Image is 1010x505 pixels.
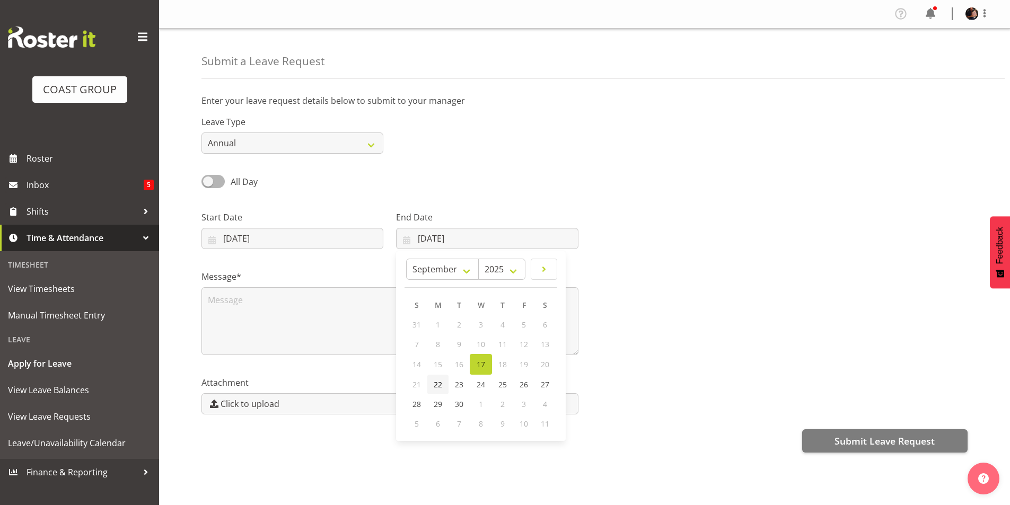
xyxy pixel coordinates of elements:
span: T [457,300,461,310]
div: Timesheet [3,254,156,276]
span: Inbox [27,177,144,193]
label: Leave Type [201,116,383,128]
span: 1 [436,320,440,330]
span: Click to upload [221,397,279,410]
a: View Leave Balances [3,377,156,403]
span: 6 [436,419,440,429]
span: View Leave Requests [8,409,151,424]
a: 25 [492,375,513,394]
span: 30 [455,399,463,409]
span: 7 [415,339,419,349]
span: 3 [522,399,526,409]
div: Leave [3,329,156,350]
span: Manual Timesheet Entry [8,307,151,323]
a: 30 [449,394,470,414]
span: 19 [520,359,528,369]
span: 17 [477,359,485,369]
span: 27 [541,379,549,389]
span: 31 [412,320,421,330]
span: 9 [500,419,505,429]
span: S [415,300,419,310]
a: 29 [427,394,449,414]
img: help-xxl-2.png [978,473,989,484]
a: Leave/Unavailability Calendar [3,430,156,456]
span: 15 [434,359,442,369]
span: 5 [415,419,419,429]
span: 21 [412,379,421,389]
span: View Leave Balances [8,382,151,398]
span: 2 [500,399,505,409]
button: Submit Leave Request [802,429,968,453]
span: Submit Leave Request [835,434,935,448]
span: 24 [477,379,485,389]
span: 29 [434,399,442,409]
span: 9 [457,339,461,349]
label: End Date [396,211,578,224]
label: Message* [201,270,578,283]
span: 8 [479,419,483,429]
span: Feedback [995,227,1005,264]
span: 25 [498,379,507,389]
span: 3 [479,320,483,330]
span: 5 [144,180,154,190]
span: M [435,300,442,310]
a: 24 [470,375,492,394]
span: 22 [434,379,442,389]
span: 10 [520,419,528,429]
a: 27 [534,375,556,394]
span: T [500,300,505,310]
button: Feedback - Show survey [990,216,1010,288]
span: 14 [412,359,421,369]
span: 20 [541,359,549,369]
span: Shifts [27,203,138,219]
span: Roster [27,150,154,166]
span: W [478,300,485,310]
span: All Day [231,176,258,188]
a: 23 [449,375,470,394]
span: 5 [522,320,526,330]
span: 16 [455,359,463,369]
input: Click to select... [201,228,383,249]
span: 23 [455,379,463,389]
a: View Timesheets [3,276,156,302]
span: S [543,300,547,310]
a: View Leave Requests [3,403,156,430]
a: 28 [406,394,427,414]
span: 18 [498,359,507,369]
span: 28 [412,399,421,409]
div: COAST GROUP [43,82,117,98]
label: Start Date [201,211,383,224]
h4: Submit a Leave Request [201,55,324,67]
span: 4 [500,320,505,330]
span: 1 [479,399,483,409]
img: jack-brewer28ac685c70e71ff79742fefa9a808932.png [965,7,978,20]
span: 2 [457,320,461,330]
span: 4 [543,399,547,409]
a: Apply for Leave [3,350,156,377]
span: 13 [541,339,549,349]
span: 26 [520,379,528,389]
span: 7 [457,419,461,429]
span: Finance & Reporting [27,464,138,480]
span: 12 [520,339,528,349]
span: 11 [498,339,507,349]
a: Manual Timesheet Entry [3,302,156,329]
span: Time & Attendance [27,230,138,246]
img: Rosterit website logo [8,26,95,48]
a: 22 [427,375,449,394]
p: Enter your leave request details below to submit to your manager [201,94,968,107]
a: 26 [513,375,534,394]
span: 11 [541,419,549,429]
span: F [522,300,526,310]
label: Attachment [201,376,578,389]
input: Click to select... [396,228,578,249]
span: 10 [477,339,485,349]
span: 6 [543,320,547,330]
span: Leave/Unavailability Calendar [8,435,151,451]
span: 8 [436,339,440,349]
span: View Timesheets [8,281,151,297]
span: Apply for Leave [8,356,151,371]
